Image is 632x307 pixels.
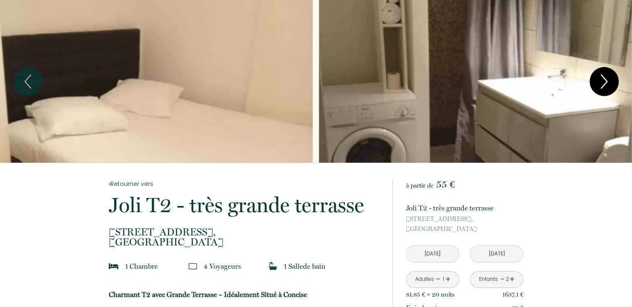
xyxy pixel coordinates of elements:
[479,275,498,283] div: Enfants
[125,260,158,272] p: 1 Chambre
[502,290,524,300] p: 1637.1 €
[406,182,433,189] span: à partir de
[284,260,325,272] p: 1 Salle de bain
[509,273,514,286] a: +
[204,260,241,272] p: 4 Voyageur
[470,246,523,262] input: Départ
[505,275,509,283] div: 2
[109,227,381,237] span: [STREET_ADDRESS],
[436,273,440,286] a: -
[406,202,523,214] p: Joli T2 - très grande terrasse
[109,227,381,247] p: [GEOGRAPHIC_DATA]
[189,262,197,270] img: guests
[406,214,523,234] p: [GEOGRAPHIC_DATA]
[109,290,307,299] b: Charmant T2 avec Grande Terrasse – Idéalement Situé à Concise
[13,67,42,96] button: Previous
[406,246,459,262] input: Arrivée
[406,214,523,224] span: [STREET_ADDRESS],
[441,275,445,283] div: 1
[109,179,381,188] a: Retourner vers
[415,275,433,283] div: Adultes
[452,291,455,298] span: s
[590,67,619,96] button: Next
[445,273,450,286] a: +
[406,290,455,300] p: 81.85 € × 20 nuit
[500,273,504,286] a: -
[436,178,455,190] span: 55 €
[109,195,381,215] p: Joli T2 - très grande terrasse
[238,262,241,270] span: s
